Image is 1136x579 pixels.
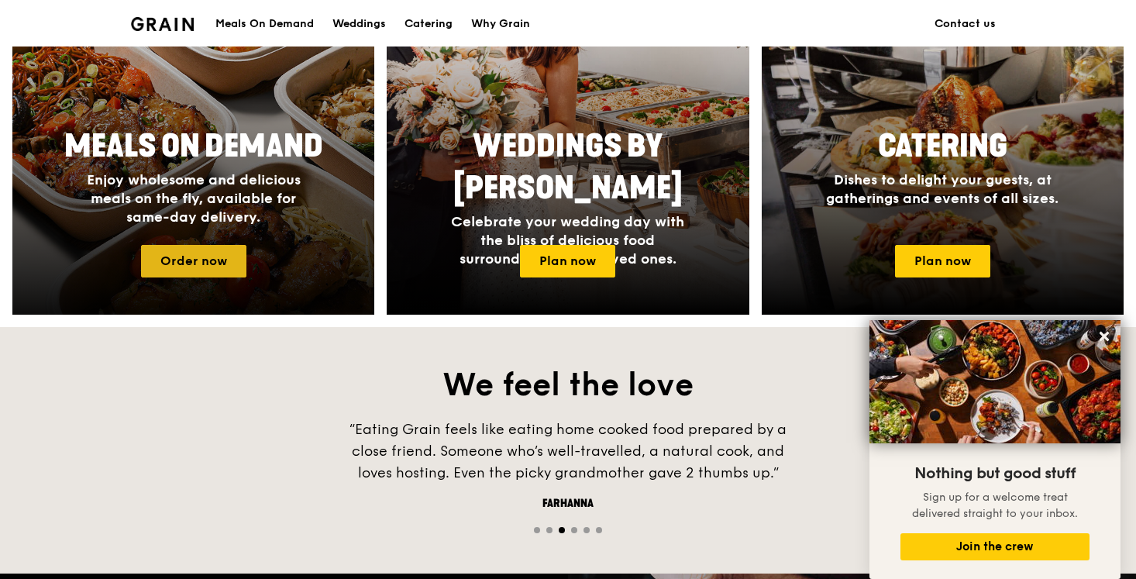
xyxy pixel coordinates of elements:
[87,171,301,226] span: Enjoy wholesome and delicious meals on the fly, available for same-day delivery.
[141,245,246,277] a: Order now
[826,171,1059,207] span: Dishes to delight your guests, at gatherings and events of all sizes.
[395,1,462,47] a: Catering
[900,533,1090,560] button: Join the crew
[596,527,602,533] span: Go to slide 6
[571,527,577,533] span: Go to slide 4
[332,1,386,47] div: Weddings
[64,128,323,165] span: Meals On Demand
[404,1,453,47] div: Catering
[336,419,800,484] div: “Eating Grain feels like eating home cooked food prepared by a close friend. Someone who’s well-t...
[462,1,539,47] a: Why Grain
[869,320,1121,443] img: DSC07876-Edit02-Large.jpeg
[520,245,615,277] a: Plan now
[336,496,800,512] div: Farhanna
[131,17,194,31] img: Grain
[925,1,1005,47] a: Contact us
[559,527,565,533] span: Go to slide 3
[583,527,590,533] span: Go to slide 5
[453,128,683,207] span: Weddings by [PERSON_NAME]
[912,491,1078,520] span: Sign up for a welcome treat delivered straight to your inbox.
[471,1,530,47] div: Why Grain
[215,1,314,47] div: Meals On Demand
[534,527,540,533] span: Go to slide 1
[895,245,990,277] a: Plan now
[546,527,553,533] span: Go to slide 2
[1092,324,1117,349] button: Close
[914,464,1076,483] span: Nothing but good stuff
[878,128,1007,165] span: Catering
[323,1,395,47] a: Weddings
[451,213,684,267] span: Celebrate your wedding day with the bliss of delicious food surrounded by your loved ones.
